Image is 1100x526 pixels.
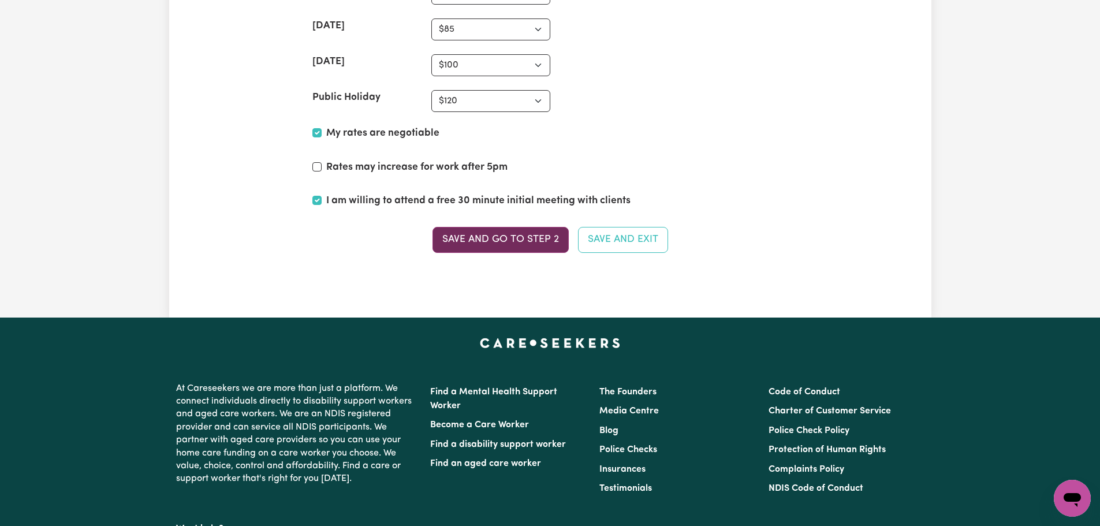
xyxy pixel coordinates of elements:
[1054,480,1091,517] iframe: Button to launch messaging window
[430,440,566,449] a: Find a disability support worker
[430,459,541,468] a: Find an aged care worker
[312,18,345,33] label: [DATE]
[480,338,620,348] a: Careseekers home page
[312,54,345,69] label: [DATE]
[599,426,618,435] a: Blog
[599,445,657,454] a: Police Checks
[326,160,508,175] label: Rates may increase for work after 5pm
[430,387,557,411] a: Find a Mental Health Support Worker
[430,420,529,430] a: Become a Care Worker
[599,484,652,493] a: Testimonials
[599,387,657,397] a: The Founders
[769,465,844,474] a: Complaints Policy
[176,378,416,490] p: At Careseekers we are more than just a platform. We connect individuals directly to disability su...
[769,387,840,397] a: Code of Conduct
[769,445,886,454] a: Protection of Human Rights
[312,90,381,105] label: Public Holiday
[326,126,439,141] label: My rates are negotiable
[769,426,849,435] a: Police Check Policy
[769,484,863,493] a: NDIS Code of Conduct
[578,227,668,252] button: Save and Exit
[326,193,631,208] label: I am willing to attend a free 30 minute initial meeting with clients
[599,465,646,474] a: Insurances
[432,227,569,252] button: Save and go to Step 2
[599,406,659,416] a: Media Centre
[769,406,891,416] a: Charter of Customer Service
